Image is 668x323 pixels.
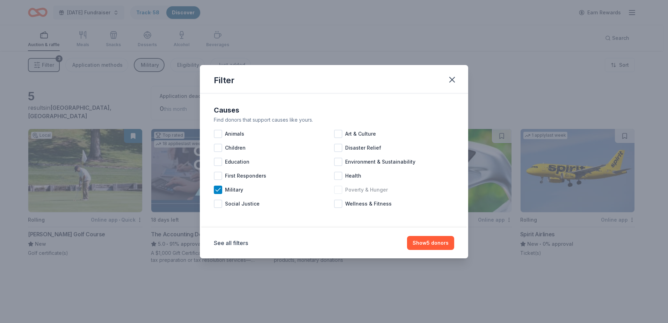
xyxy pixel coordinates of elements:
[225,186,243,194] span: Military
[214,239,248,247] button: See all filters
[345,158,415,166] span: Environment & Sustainability
[225,130,244,138] span: Animals
[345,186,388,194] span: Poverty & Hunger
[345,144,381,152] span: Disaster Relief
[345,172,361,180] span: Health
[407,236,454,250] button: Show5 donors
[225,158,249,166] span: Education
[225,172,266,180] span: First Responders
[225,144,246,152] span: Children
[225,200,260,208] span: Social Justice
[214,75,234,86] div: Filter
[214,116,454,124] div: Find donors that support causes like yours.
[214,105,454,116] div: Causes
[345,200,392,208] span: Wellness & Fitness
[345,130,376,138] span: Art & Culture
